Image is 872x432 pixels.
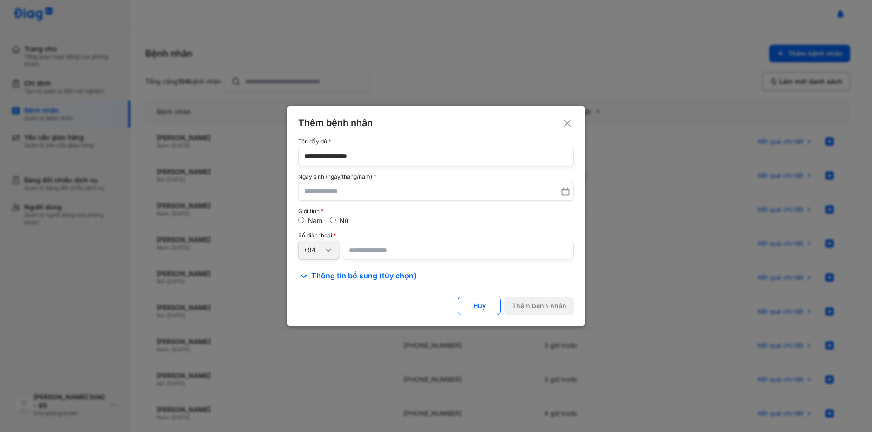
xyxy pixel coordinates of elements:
label: Nam [308,216,322,224]
div: Thêm bệnh nhân [512,302,566,310]
div: Giới tính [298,208,574,215]
div: Thêm bệnh nhân [298,117,574,129]
div: Số điện thoại [298,232,574,239]
div: +84 [303,246,323,254]
label: Nữ [340,216,349,224]
div: Tên đầy đủ [298,138,574,145]
button: Huỷ [458,297,501,315]
div: Ngày sinh (ngày/tháng/năm) [298,174,574,180]
span: Thông tin bổ sung (tùy chọn) [311,270,416,282]
button: Thêm bệnh nhân [504,297,574,315]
